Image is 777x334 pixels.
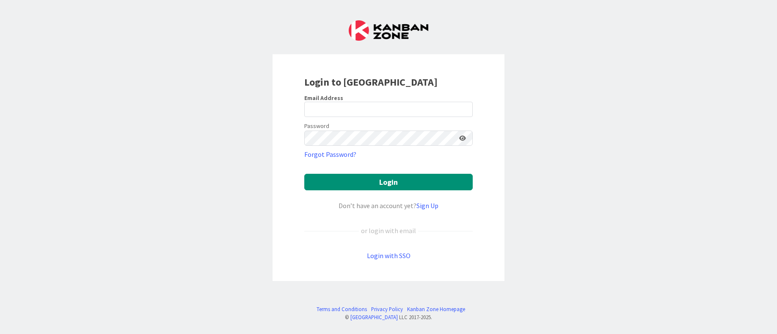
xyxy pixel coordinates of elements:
[371,305,403,313] a: Privacy Policy
[304,200,473,211] div: Don’t have an account yet?
[317,305,367,313] a: Terms and Conditions
[407,305,465,313] a: Kanban Zone Homepage
[359,225,418,236] div: or login with email
[304,149,356,159] a: Forgot Password?
[304,122,329,131] label: Password
[350,314,398,320] a: [GEOGRAPHIC_DATA]
[416,201,438,210] a: Sign Up
[304,94,343,102] label: Email Address
[304,174,473,190] button: Login
[367,251,411,260] a: Login with SSO
[349,20,428,41] img: Kanban Zone
[312,313,465,321] div: © LLC 2017- 2025 .
[304,75,438,89] b: Login to [GEOGRAPHIC_DATA]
